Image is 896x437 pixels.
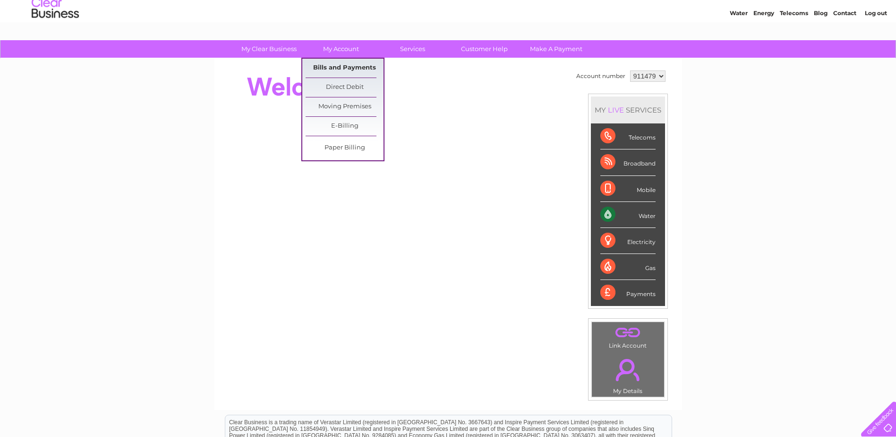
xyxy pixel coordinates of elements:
a: . [594,324,662,341]
a: Log out [865,40,887,47]
div: Broadband [600,149,656,175]
a: . [594,353,662,386]
a: Bills and Payments [306,59,384,78]
td: Link Account [591,322,665,351]
a: Contact [833,40,856,47]
a: Telecoms [780,40,808,47]
a: Customer Help [445,40,523,58]
a: E-Billing [306,117,384,136]
td: Account number [574,68,628,84]
div: Mobile [600,176,656,202]
div: MY SERVICES [591,96,665,123]
div: Gas [600,254,656,280]
a: Paper Billing [306,139,384,157]
div: Clear Business is a trading name of Verastar Limited (registered in [GEOGRAPHIC_DATA] No. 3667643... [225,5,672,46]
a: Blog [814,40,828,47]
a: Moving Premises [306,97,384,116]
div: Telecoms [600,123,656,149]
a: My Clear Business [230,40,308,58]
div: Electricity [600,228,656,254]
a: Water [730,40,748,47]
div: LIVE [606,105,626,114]
a: Services [374,40,452,58]
a: Make A Payment [517,40,595,58]
div: Water [600,202,656,228]
td: My Details [591,351,665,397]
a: 0333 014 3131 [718,5,783,17]
img: logo.png [31,25,79,53]
div: Payments [600,280,656,306]
a: My Account [302,40,380,58]
a: Energy [753,40,774,47]
a: Direct Debit [306,78,384,97]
